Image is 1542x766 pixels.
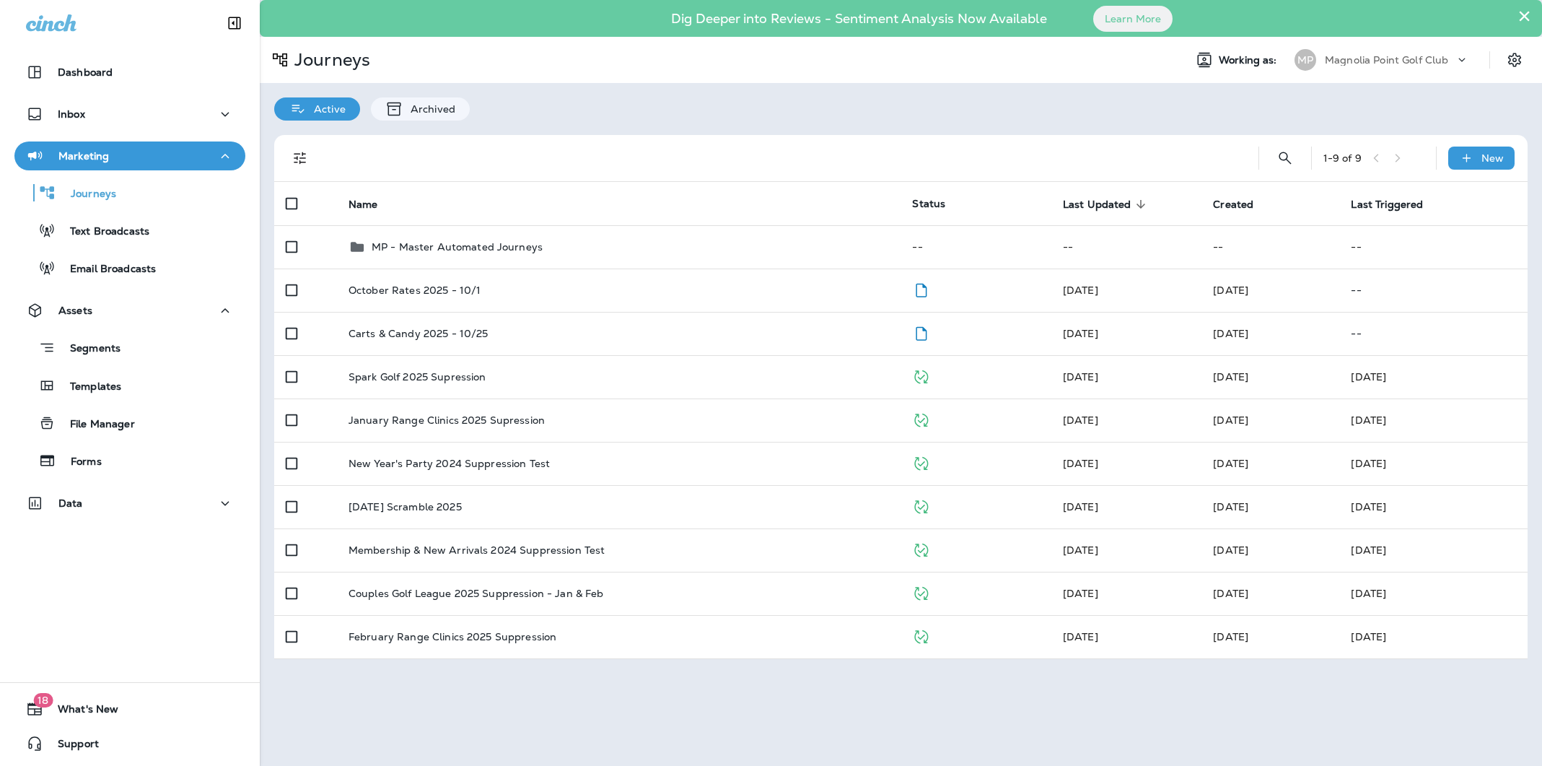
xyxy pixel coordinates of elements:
td: [DATE] [1339,572,1528,615]
span: Jake Hopkins [1213,544,1248,557]
span: Published [912,369,930,382]
span: Published [912,629,930,642]
p: Membership & New Arrivals 2024 Suppression Test [349,544,605,556]
button: Marketing [14,142,245,170]
span: Last Triggered [1351,198,1442,211]
td: [DATE] [1339,399,1528,442]
p: Segments [56,342,121,357]
td: -- [1339,225,1528,269]
td: -- [901,225,1051,269]
span: Pam Borrisove [1213,327,1248,340]
button: File Manager [14,408,245,438]
p: Journeys [289,49,370,71]
p: Templates [56,380,121,394]
p: Dashboard [58,66,113,78]
span: Name [349,198,397,211]
span: Working as: [1219,54,1280,66]
span: Status [912,197,945,210]
span: Jake Hopkins [1213,414,1248,427]
span: Support [43,738,99,755]
span: Jake Hopkins [1063,544,1098,557]
button: Email Broadcasts [14,253,245,283]
td: [DATE] [1339,615,1528,658]
p: Active [307,103,346,115]
span: 18 [33,693,53,708]
button: Assets [14,296,245,325]
span: Jake Hopkins [1213,370,1248,383]
button: Forms [14,445,245,476]
span: Jake Hopkins [1063,370,1098,383]
span: Jake Hopkins [1213,630,1248,643]
span: Jake Hopkins [1213,587,1248,600]
td: [DATE] [1339,355,1528,399]
span: Draft [912,326,930,339]
span: Published [912,412,930,425]
span: Pam Borrisove [1213,284,1248,297]
td: [DATE] [1339,442,1528,485]
span: Draft [912,282,930,295]
p: [DATE] Scramble 2025 [349,501,462,513]
p: October Rates 2025 - 10/1 [349,284,481,296]
span: Jake Hopkins [1063,630,1098,643]
p: Inbox [58,108,85,120]
span: Pam Borrisove [1063,327,1098,340]
span: Last Triggered [1351,199,1423,211]
p: Journeys [56,188,116,201]
button: Segments [14,332,245,363]
span: Last Updated [1063,199,1131,211]
button: Inbox [14,100,245,129]
p: Data [58,497,83,509]
td: [DATE] [1339,528,1528,572]
p: Text Broadcasts [56,225,149,239]
span: Jake Hopkins [1063,414,1098,427]
span: Jake Hopkins [1213,457,1248,470]
p: Archived [403,103,455,115]
p: -- [1351,328,1516,339]
button: Collapse Sidebar [214,9,255,38]
span: Published [912,586,930,599]
button: Templates [14,370,245,401]
p: Assets [58,305,92,316]
p: New [1481,152,1504,164]
button: Filters [286,144,315,173]
button: Support [14,729,245,758]
td: -- [1201,225,1339,269]
p: Dig Deeper into Reviews - Sentiment Analysis Now Available [629,17,1089,21]
span: Published [912,456,930,469]
p: February Range Clinics 2025 Suppression [349,631,556,643]
span: Created [1213,199,1253,211]
td: [DATE] [1339,485,1528,528]
button: Settings [1502,47,1528,73]
span: Name [349,199,378,211]
span: Created [1213,198,1272,211]
p: January Range Clinics 2025 Supression [349,414,545,426]
button: Journeys [14,178,245,208]
button: Search Journeys [1271,144,1300,173]
span: Jake Hopkins [1063,457,1098,470]
p: Carts & Candy 2025 - 10/25 [349,328,489,339]
span: Published [912,542,930,555]
p: MP - Master Automated Journeys [372,241,543,253]
p: Magnolia Point Golf Club [1325,54,1448,66]
p: File Manager [56,418,135,432]
p: Email Broadcasts [56,263,156,277]
span: Jake Hopkins [1063,587,1098,600]
span: What's New [43,703,118,721]
button: Data [14,489,245,518]
p: -- [1351,284,1516,296]
span: Jake Hopkins [1063,500,1098,513]
p: New Year's Party 2024 Suppression Test [349,458,550,469]
div: MP [1295,49,1316,71]
p: Marketing [58,150,109,162]
span: Last Updated [1063,198,1150,211]
p: Forms [56,456,102,469]
button: Text Broadcasts [14,215,245,245]
p: Couples Golf League 2025 Suppression - Jan & Feb [349,588,604,599]
td: -- [1051,225,1201,269]
span: Published [912,499,930,512]
button: Close [1517,4,1531,27]
button: Learn More [1093,6,1173,32]
p: Spark Golf 2025 Supression [349,371,486,383]
span: Pam Borrisove [1063,284,1098,297]
span: Jake Hopkins [1213,500,1248,513]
